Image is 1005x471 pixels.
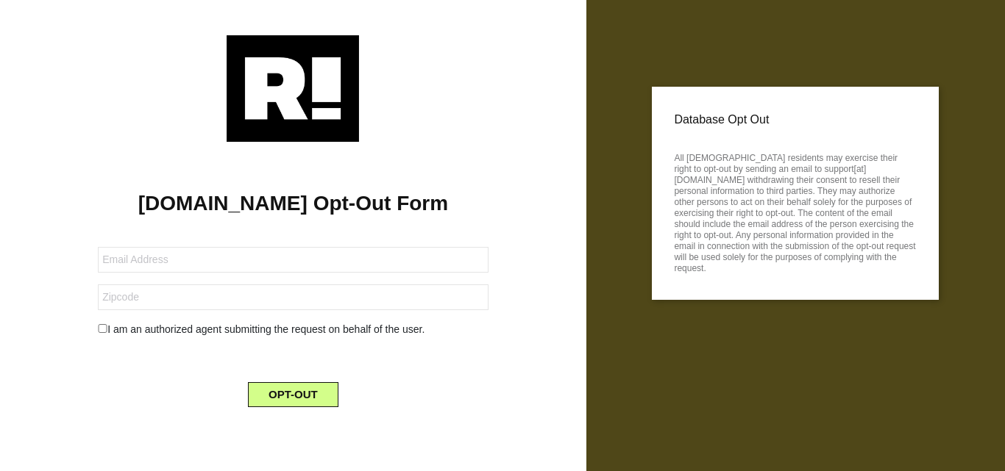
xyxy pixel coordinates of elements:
input: Email Address [98,247,489,273]
h1: [DOMAIN_NAME] Opt-Out Form [22,191,564,216]
p: All [DEMOGRAPHIC_DATA] residents may exercise their right to opt-out by sending an email to suppo... [674,148,917,274]
p: Database Opt Out [674,109,917,131]
div: I am an authorized agent submitting the request on behalf of the user. [87,322,500,337]
input: Zipcode [98,284,489,310]
img: Retention.com [227,35,359,142]
button: OPT-OUT [248,382,338,407]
